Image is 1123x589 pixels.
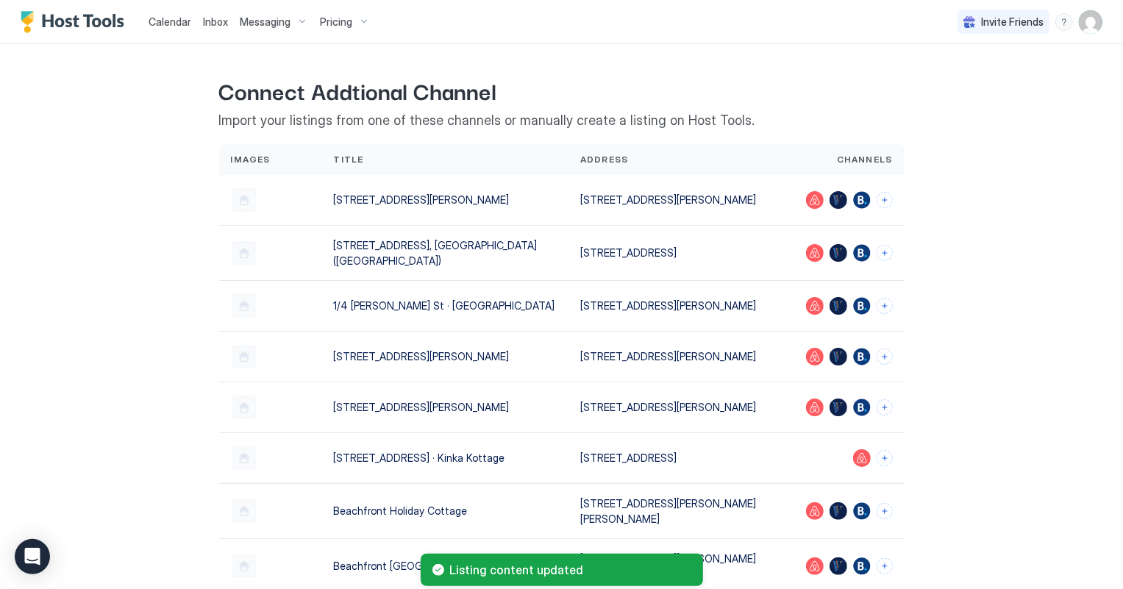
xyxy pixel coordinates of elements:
button: Connect channels [877,503,893,519]
a: Calendar [149,14,191,29]
div: Beachfront Holiday Cottage [334,503,557,518]
button: Connect channels [877,450,893,466]
div: [STREET_ADDRESS][PERSON_NAME][PERSON_NAME] [580,496,782,526]
span: Invite Friends [981,15,1044,29]
span: Messaging [240,15,290,29]
div: [STREET_ADDRESS][PERSON_NAME] [580,399,782,415]
span: Title [334,153,364,166]
div: [STREET_ADDRESS][PERSON_NAME] [580,349,782,364]
button: Connect channels [877,192,893,208]
div: Open Intercom Messenger [15,539,50,574]
div: [STREET_ADDRESS][PERSON_NAME] [580,192,782,207]
span: Pricing [320,15,352,29]
span: Channels [837,153,893,166]
span: Address [580,153,628,166]
span: Calendar [149,15,191,28]
div: 1/4 [PERSON_NAME] St · [GEOGRAPHIC_DATA] [334,298,557,313]
span: Import your listings from one of these channels or manually create a listing on Host Tools. [219,113,905,129]
span: Listing content updated [450,563,691,577]
div: [STREET_ADDRESS] · Kinka Kottage [334,450,557,465]
div: [STREET_ADDRESS] [580,245,782,260]
button: Connect channels [877,399,893,415]
div: [STREET_ADDRESS][PERSON_NAME] [334,399,557,415]
button: Connect channels [877,245,893,261]
a: Host Tools Logo [21,11,131,33]
button: Connect channels [877,298,893,314]
span: Inbox [203,15,228,28]
div: User profile [1079,10,1102,34]
button: Connect channels [877,349,893,365]
a: Inbox [203,14,228,29]
span: Connect Addtional Channel [219,74,905,107]
div: [STREET_ADDRESS][PERSON_NAME] [334,349,557,364]
div: [STREET_ADDRESS][PERSON_NAME] [580,298,782,313]
div: [STREET_ADDRESS] [580,450,782,465]
div: [STREET_ADDRESS], [GEOGRAPHIC_DATA] ([GEOGRAPHIC_DATA]) [334,238,557,268]
div: [STREET_ADDRESS][PERSON_NAME] [334,192,557,207]
span: Images [231,153,271,166]
div: menu [1055,13,1073,31]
